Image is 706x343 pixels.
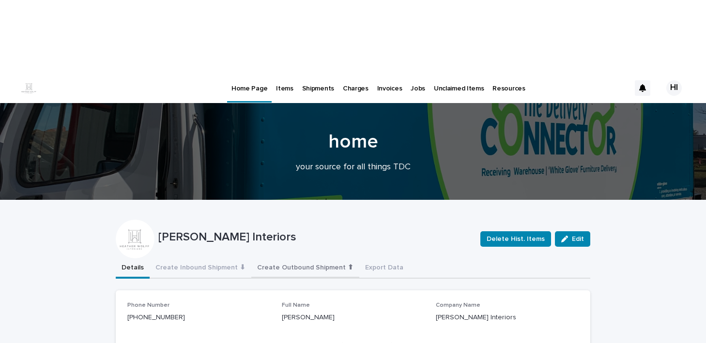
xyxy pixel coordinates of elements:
[251,258,359,279] button: Create Outbound Shipment ⬆
[276,73,293,93] p: Items
[282,302,310,308] span: Full Name
[338,73,373,103] a: Charges
[411,73,425,93] p: Jobs
[127,302,169,308] span: Phone Number
[492,73,525,93] p: Resources
[377,73,402,93] p: Invoices
[227,73,272,101] a: Home Page
[231,73,267,93] p: Home Page
[480,231,551,247] button: Delete Hist. Items
[19,78,39,98] img: t1qJCP-RKRM9ttXasgH3bFrLJWhv_ANemLcu6GpKLqA
[436,302,480,308] span: Company Name
[487,234,545,244] span: Delete Hist. Items
[158,230,473,244] p: [PERSON_NAME] Interiors
[406,73,430,103] a: Jobs
[116,130,590,153] h1: home
[343,73,368,93] p: Charges
[373,73,407,103] a: Invoices
[666,80,682,96] div: HI
[116,258,150,279] button: Details
[298,73,338,103] a: Shipments
[150,258,251,279] button: Create Inbound Shipment ⬇
[359,258,409,279] button: Export Data
[488,73,529,103] a: Resources
[159,162,547,173] p: your source for all things TDC
[572,236,584,242] span: Edit
[434,73,484,93] p: Unclaimed Items
[127,314,185,321] a: [PHONE_NUMBER]
[436,313,579,323] p: [PERSON_NAME] Interiors
[302,73,334,93] p: Shipments
[555,231,590,247] button: Edit
[430,73,488,103] a: Unclaimed Items
[282,313,425,323] p: [PERSON_NAME]
[272,73,297,103] a: Items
